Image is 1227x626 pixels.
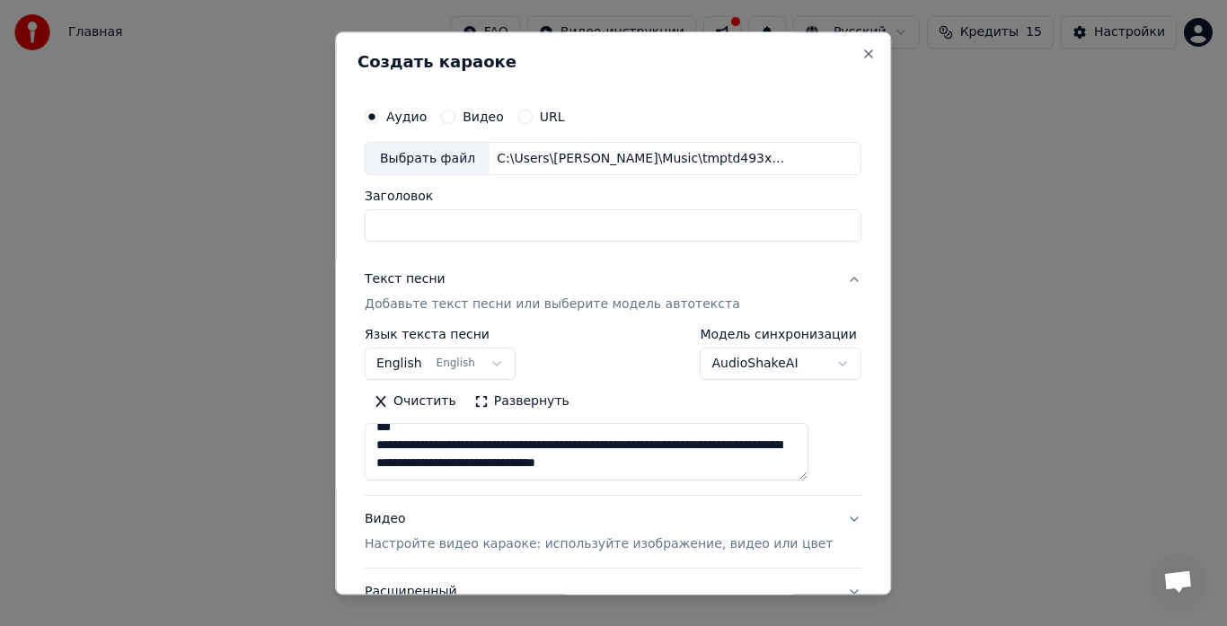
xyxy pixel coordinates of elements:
[365,388,465,417] button: Очистить
[365,271,446,289] div: Текст песни
[365,511,833,554] div: Видео
[463,110,504,123] label: Видео
[365,190,861,203] label: Заголовок
[465,388,578,417] button: Развернуть
[386,110,427,123] label: Аудио
[366,143,490,175] div: Выбрать файл
[365,296,740,314] p: Добавьте текст песни или выберите модель автотекста
[365,329,516,341] label: Язык текста песни
[365,497,861,569] button: ВидеоНастройте видео караоке: используйте изображение, видео или цвет
[365,536,833,554] p: Настройте видео караоке: используйте изображение, видео или цвет
[365,329,861,496] div: Текст песниДобавьте текст песни или выберите модель автотекста
[365,569,861,616] button: Расширенный
[540,110,565,123] label: URL
[701,329,862,341] label: Модель синхронизации
[365,257,861,329] button: Текст песниДобавьте текст песни или выберите модель автотекста
[358,54,869,70] h2: Создать караоке
[490,150,795,168] div: C:\Users\[PERSON_NAME]\Music\tmptd493x6u.mp3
